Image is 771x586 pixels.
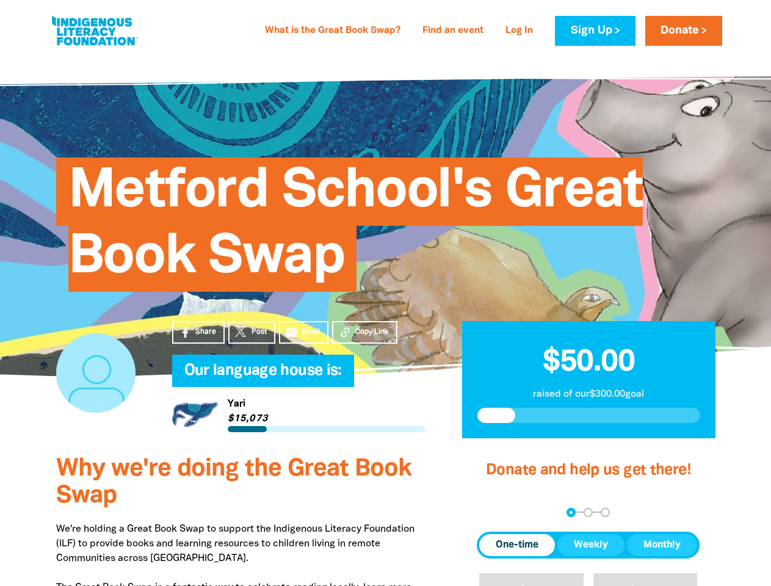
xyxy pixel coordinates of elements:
a: What is the Great Book Swap? [258,21,408,41]
span: Email [302,327,320,338]
button: Navigate to step 3 of 3 to enter your payment details [601,508,610,517]
span: One-time [496,538,538,552]
span: Metford School's Great Book Swap [68,167,643,292]
a: emailEmail [279,321,329,344]
p: raised of our $300.00 goal [477,387,700,402]
button: Copy Link [332,321,397,344]
a: Share [172,321,225,344]
span: Donate and help us get there! [486,463,691,477]
a: Sign Up [555,16,635,46]
span: $50.00 [543,349,635,377]
span: Why we're doing the Great Book Swap [56,458,411,507]
span: Copy Link [355,327,389,338]
a: Donate [645,16,722,46]
button: Weekly [557,534,624,556]
a: Log In [498,21,540,41]
button: One-time [479,534,555,556]
a: Find an event [415,21,491,41]
div: Donation frequency [477,532,700,559]
a: Post [228,321,275,344]
span: Monthly [643,538,681,552]
span: Our language house is: [184,364,342,387]
span: Weekly [574,538,608,552]
button: Navigate to step 1 of 3 to enter your donation amount [566,508,576,517]
i: email [285,326,298,339]
span: Share [195,327,216,338]
button: Navigate to step 2 of 3 to enter your details [584,508,593,517]
h6: My Team [172,375,425,382]
button: Monthly [627,534,697,556]
span: Post [252,327,267,338]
